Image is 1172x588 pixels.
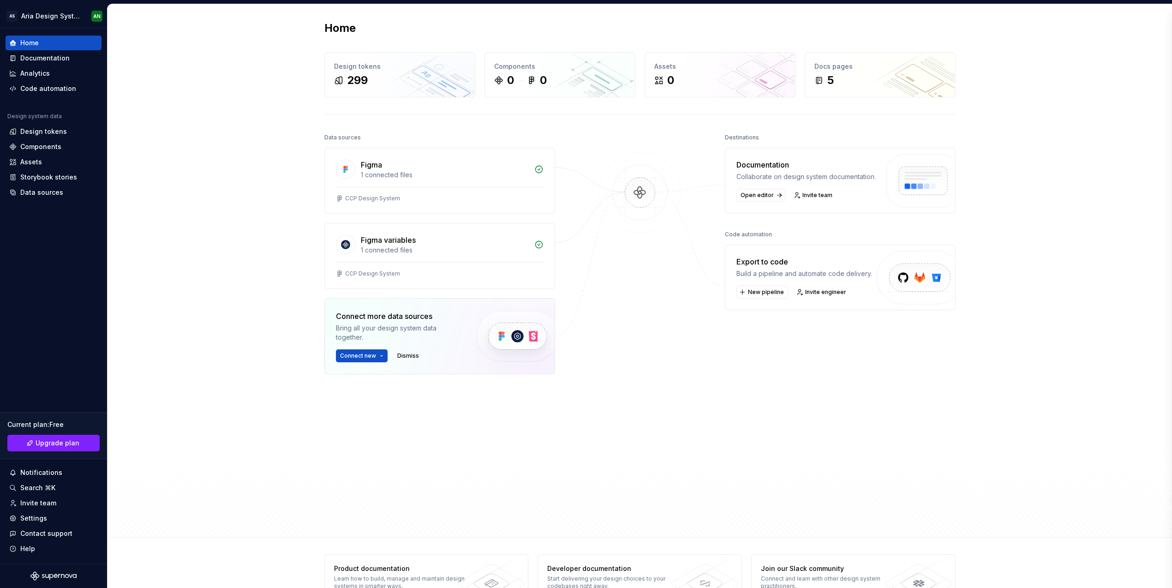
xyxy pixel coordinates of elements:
button: Connect new [336,349,388,362]
a: Assets0 [645,52,795,97]
a: Home [6,36,102,50]
button: ASAria Design SystemAN [2,6,105,26]
a: Data sources [6,185,102,200]
a: Upgrade plan [7,435,100,451]
button: Dismiss [393,349,423,362]
span: Invite engineer [805,288,846,296]
a: Invite engineer [794,286,850,299]
div: Components [20,142,61,151]
div: Code automation [725,228,772,241]
span: Open editor [741,192,774,199]
a: Docs pages5 [805,52,956,97]
div: Data sources [324,131,361,144]
div: 0 [667,73,674,88]
div: Current plan : Free [7,420,100,429]
div: Product documentation [334,564,468,573]
div: Analytics [20,69,50,78]
svg: Supernova Logo [30,571,77,581]
div: Assets [654,62,786,71]
div: Documentation [20,54,70,63]
a: Invite team [791,189,837,202]
div: 299 [347,73,368,88]
span: Upgrade plan [36,438,79,448]
a: Code automation [6,81,102,96]
div: Developer documentation [547,564,682,573]
div: Aria Design System [21,12,80,21]
div: Figma [361,159,382,170]
div: CCP Design System [345,270,400,277]
div: Contact support [20,529,72,538]
button: New pipeline [736,286,788,299]
div: Invite team [20,498,56,508]
div: 1 connected files [361,170,529,180]
span: New pipeline [748,288,784,296]
div: Home [20,38,39,48]
a: Documentation [6,51,102,66]
a: Assets [6,155,102,169]
div: Components [494,62,626,71]
span: Dismiss [397,352,419,360]
div: Settings [20,514,47,523]
div: Design system data [7,113,62,120]
button: Search ⌘K [6,480,102,495]
div: Design tokens [334,62,466,71]
div: Join our Slack community [761,564,895,573]
a: Design tokens299 [324,52,475,97]
div: Build a pipeline and automate code delivery. [736,269,872,278]
div: Code automation [20,84,76,93]
div: Search ⌘K [20,483,55,492]
div: 1 connected files [361,246,529,255]
div: 5 [827,73,834,88]
div: Help [20,544,35,553]
div: AS [6,11,18,22]
div: 0 [540,73,547,88]
div: Destinations [725,131,759,144]
a: Storybook stories [6,170,102,185]
div: Notifications [20,468,62,477]
a: Invite team [6,496,102,510]
a: Analytics [6,66,102,81]
div: Connect more data sources [336,311,460,322]
a: Components00 [484,52,635,97]
div: Collaborate on design system documentation. [736,172,876,181]
div: Data sources [20,188,63,197]
a: Settings [6,511,102,526]
div: 0 [507,73,514,88]
div: Figma variables [361,234,416,246]
div: Storybook stories [20,173,77,182]
button: Notifications [6,465,102,480]
span: Invite team [802,192,832,199]
h2: Home [324,21,356,36]
div: Documentation [736,159,876,170]
a: Design tokens [6,124,102,139]
span: Connect new [340,352,376,360]
div: Bring all your design system data together. [336,324,460,342]
div: Assets [20,157,42,167]
div: Export to code [736,256,872,267]
button: Contact support [6,526,102,541]
a: Figma1 connected filesCCP Design System [324,148,555,214]
a: Figma variables1 connected filesCCP Design System [324,223,555,289]
a: Components [6,139,102,154]
a: Open editor [736,189,785,202]
div: Design tokens [20,127,67,136]
div: CCP Design System [345,195,400,202]
button: Help [6,541,102,556]
div: AN [93,12,101,20]
div: Docs pages [814,62,946,71]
